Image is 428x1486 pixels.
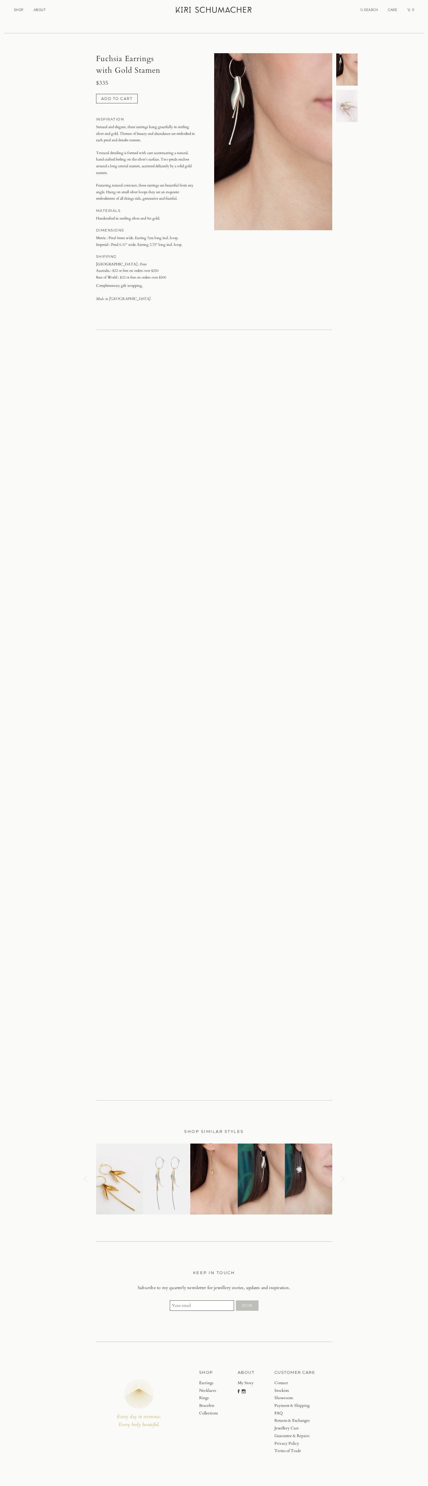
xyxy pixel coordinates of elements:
[207,1284,290,1292] span: for jewellery stories, updates and inspiration.
[96,235,195,248] p: Metric : Petal 8mm wide. Earring 7cm long incl. hoop. Imperial : Petal 0.31" wide. Earring 2.75" ...
[190,1144,237,1214] a: Leaf Earrings - Long | 22ct Gold Plate
[274,1387,315,1395] a: Stockists
[96,283,195,289] span: Complimentary gift wrapping.
[364,8,378,12] span: SEARCH
[96,150,195,176] p: Textural detailing is formed with care accentuating a natural, hand crafted feeling on the silver...
[96,357,332,712] img: undefined
[34,8,46,12] a: ABOUT
[199,1369,218,1376] a: SHOP
[96,227,195,234] h4: DIMENSIONS
[274,1369,315,1376] a: CUSTOMER CARE
[274,1432,315,1440] a: Guarantee & Repairs
[96,53,195,76] h1: Fuchsia Earrings with Gold Stamen
[238,1369,255,1376] a: ABOUT
[274,1379,315,1387] a: Contact
[199,1394,218,1402] a: Rings
[274,1425,315,1432] a: Jewellery Care
[138,1284,206,1292] span: Subscribe to my quarterly newsletter
[96,208,195,214] h4: MATERIALS
[274,1410,315,1417] a: FAQ
[96,116,195,123] h4: INSPIRATION
[199,1402,218,1410] a: Bracelets
[388,8,397,12] a: CARE
[411,8,415,12] span: 0
[143,1144,190,1214] a: Koromiko Earrings - with Gold Stamen
[407,8,415,12] a: Cart
[238,1144,285,1214] a: Fuchsia Earrings - Sterling
[96,80,195,87] h3: $335
[274,1447,315,1455] a: Terms of Trade
[96,94,138,104] button: ADD TO CART
[96,182,195,202] p: Featuring natural contours, these earrings are beautiful from any angle. Hung on small silver hoo...
[96,262,166,280] span: [GEOGRAPHIC_DATA] : Free Australia : $22 or free on orders over $250 Rest of World : $32 or free ...
[274,1394,315,1402] a: Showroom
[274,1440,315,1447] a: Privacy Policy
[336,90,358,122] img: undefined
[274,1402,315,1410] a: Payment & Shipping
[236,1300,259,1311] button: JOIN
[14,8,24,12] a: SHOP
[336,54,358,86] img: undefined
[199,1410,218,1417] a: Collections
[96,1413,182,1429] div: Every day in reverence. Every body beautiful.
[96,715,332,1069] img: undefined
[102,1269,326,1276] h3: KEEP IN TOUCH
[238,1379,255,1387] a: My Story
[96,124,195,144] p: Sensual and elegant, these earrings hang gracefully in sterling silver and gold. Themes of beauty...
[170,1300,234,1311] input: Your email
[96,253,195,260] h4: SHIPPING
[199,1379,218,1387] a: Earrings
[238,1388,240,1396] a: Facebook
[199,1387,218,1395] a: Necklaces
[96,215,195,222] p: Handcrafted in sterling silver and 9ct gold.
[214,53,332,230] img: undefined
[242,1388,246,1396] a: Instagram
[96,1144,143,1214] a: Fuchsia Earrings - 22ct Gold Plate
[172,3,256,18] a: Kiri Schumacher Home
[96,1128,332,1135] h3: SHOP SIMILAR STYLES
[274,1417,315,1425] a: Returns & Exchanges
[96,296,151,301] em: Made in [GEOGRAPHIC_DATA].
[360,8,378,12] a: Search
[285,1144,332,1214] a: Mt Cook Lily Earrings - Stems | Sterling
